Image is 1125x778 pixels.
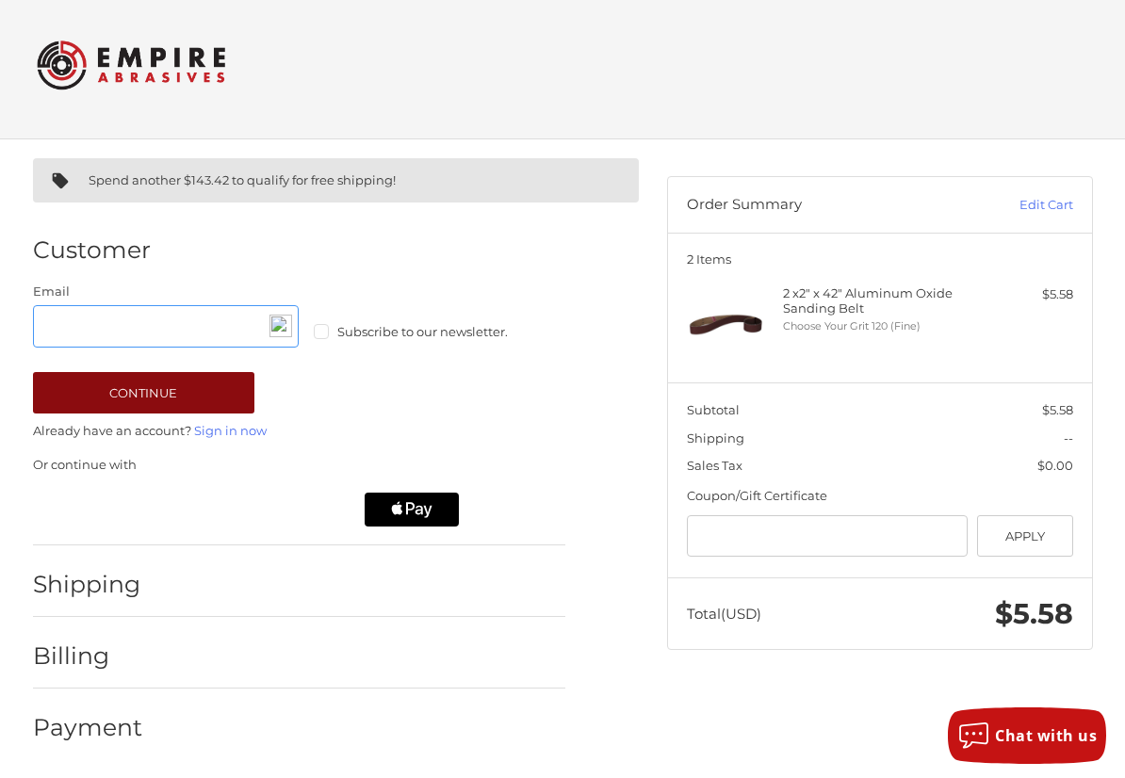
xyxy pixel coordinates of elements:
[33,235,151,265] h2: Customer
[687,605,761,623] span: Total (USD)
[269,315,292,337] img: npw-badge-icon-locked.svg
[1042,402,1073,417] span: $5.58
[1037,458,1073,473] span: $0.00
[33,641,143,671] h2: Billing
[977,515,1074,558] button: Apply
[687,515,968,558] input: Gift Certificate or Coupon Code
[33,372,255,413] button: Continue
[687,487,1073,506] div: Coupon/Gift Certificate
[1064,430,1073,446] span: --
[194,423,267,438] a: Sign in now
[687,430,744,446] span: Shipping
[687,196,951,215] h3: Order Summary
[33,456,566,475] p: Or continue with
[687,458,742,473] span: Sales Tax
[783,318,971,334] li: Choose Your Grit 120 (Fine)
[995,725,1097,746] span: Chat with us
[950,196,1073,215] a: Edit Cart
[33,422,566,441] p: Already have an account?
[995,596,1073,631] span: $5.58
[783,285,971,316] h4: 2 x 2" x 42" Aluminum Oxide Sanding Belt
[37,28,225,102] img: Empire Abrasives
[196,493,347,527] iframe: PayPal-paylater
[687,402,740,417] span: Subtotal
[976,285,1073,304] div: $5.58
[26,493,177,527] iframe: PayPal-paypal
[33,570,143,599] h2: Shipping
[89,172,396,187] span: Spend another $143.42 to qualify for free shipping!
[948,707,1106,764] button: Chat with us
[33,713,143,742] h2: Payment
[687,251,1073,267] h3: 2 Items
[337,324,508,339] span: Subscribe to our newsletter.
[33,283,300,301] label: Email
